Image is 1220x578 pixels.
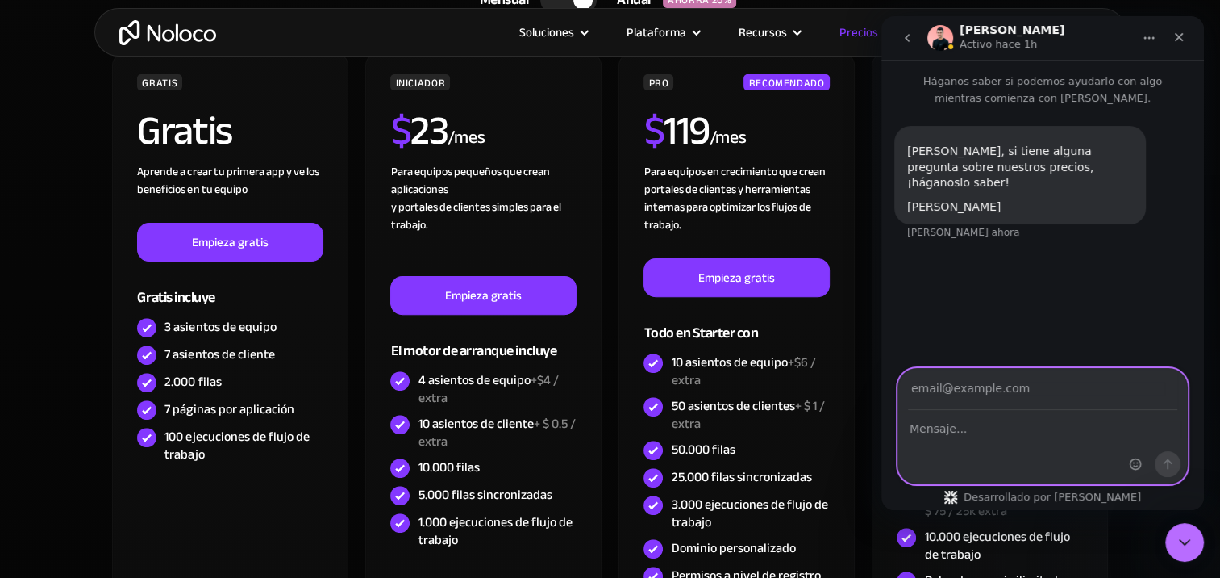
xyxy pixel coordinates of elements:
[643,163,829,258] div: Para equipos en crecimiento que crean portales de clientes y herramientas internas para optimizar...
[137,74,182,90] div: GRATIS
[519,22,574,43] div: Soluciones
[390,276,576,315] a: Empieza gratis
[643,74,673,90] div: PRO
[671,350,815,392] span: +$6 / extra
[739,22,787,43] div: Recursos
[664,93,710,169] font: 119
[418,412,575,454] span: + $ 0.5 / extra
[718,22,819,43] div: Recursos
[418,371,576,407] div: 4 asientos de equipo
[671,539,795,557] div: Dominio personalizado
[390,93,410,169] span: $
[164,373,221,391] div: 2.000 filas
[119,20,216,45] a: hogar
[709,125,746,151] div: /mes
[418,459,479,476] div: 10.000 filas
[418,368,558,410] span: +$4 / extra
[164,346,274,363] div: 7 asientos de cliente
[418,486,552,504] div: 5.000 filas sincronizadas
[671,397,829,433] div: 50 asientos de clientes
[418,415,576,450] div: 10 asientos de cliente
[643,258,829,297] a: Empieza gratis
[643,93,664,169] span: $
[671,468,811,486] div: 25.000 filas sincronizadas
[390,74,450,90] div: INICIADOR
[643,297,829,350] div: Todo en Starter con
[448,125,485,151] div: /mes
[137,223,323,262] a: Empieza gratis
[410,93,448,169] font: 23
[606,22,718,43] div: Plataforma
[671,394,824,436] span: + $ 1 / extra
[671,441,735,459] div: 50.000 filas
[924,528,1082,563] div: 10.000 ejecuciones de flujo de trabajo
[499,22,606,43] div: Soluciones
[164,428,323,463] div: 100 ejecuciones de flujo de trabajo
[924,484,1082,520] div: 100,000 filas sincronizadas
[418,513,576,549] div: 1.000 ejecuciones de flujo de trabajo
[390,315,576,367] div: El motor de arranque incluye
[137,111,231,151] h2: Gratis
[164,400,294,418] div: 7 páginas por aplicación
[819,22,898,43] a: Precios
[137,163,323,223] div: Aprende a crear tu primera app y ve los beneficios en tu equipo
[743,74,829,90] div: RECOMENDADO
[671,496,829,531] div: 3.000 ejecuciones de flujo de trabajo
[881,16,1204,510] iframe: Intercom live chat
[627,22,686,43] div: Plataforma
[137,262,323,314] div: Gratis incluye
[390,163,576,276] div: Para equipos pequeños que crean aplicaciones y portales de clientes simples para el trabajo. ‍
[671,354,829,389] div: 10 asientos de equipo
[1165,523,1204,562] iframe: Intercom live chat
[164,318,276,336] div: 3 asientos de equipo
